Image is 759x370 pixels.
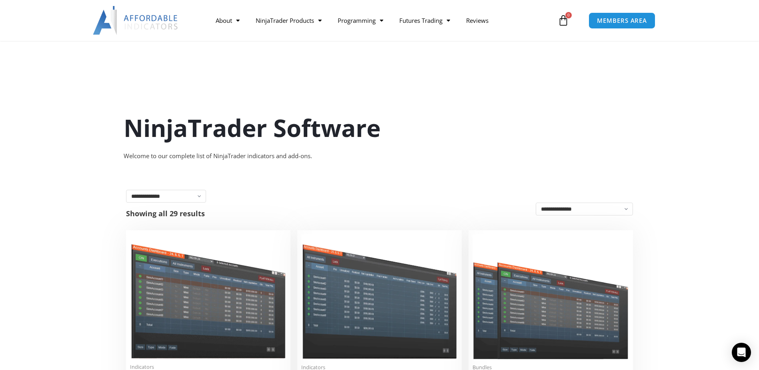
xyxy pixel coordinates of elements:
a: About [208,11,248,30]
div: Open Intercom Messenger [732,343,751,362]
img: LogoAI | Affordable Indicators – NinjaTrader [93,6,179,35]
p: Showing all 29 results [126,210,205,217]
select: Shop order [536,203,633,215]
a: Futures Trading [391,11,458,30]
img: Duplicate Account Actions [130,234,286,359]
img: Account Risk Manager [301,234,458,359]
a: Reviews [458,11,497,30]
a: Programming [330,11,391,30]
span: MEMBERS AREA [597,18,647,24]
span: 0 [565,12,572,18]
div: Welcome to our complete list of NinjaTrader indicators and add-ons. [124,151,636,162]
a: 0 [546,9,581,32]
nav: Menu [208,11,556,30]
a: NinjaTrader Products [248,11,330,30]
h1: NinjaTrader Software [124,111,636,145]
a: MEMBERS AREA [589,12,655,29]
img: Accounts Dashboard Suite [473,234,629,359]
